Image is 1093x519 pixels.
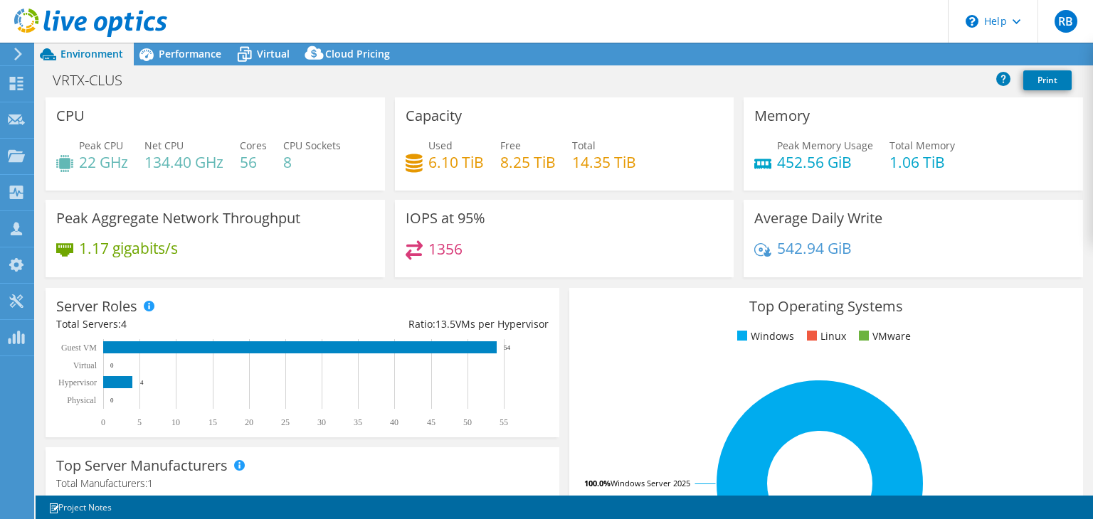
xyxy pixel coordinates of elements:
text: 54 [504,344,511,351]
h4: 8.25 TiB [500,154,556,170]
a: Project Notes [38,498,122,516]
h4: 14.35 TiB [572,154,636,170]
h4: 1.17 gigabits/s [79,240,178,256]
span: 4 [121,317,127,331]
span: Total Memory [889,139,955,152]
h4: 6.10 TiB [428,154,484,170]
span: Performance [159,47,221,60]
tspan: Windows Server 2025 [611,478,690,488]
span: Cores [240,139,267,152]
h3: Server Roles [56,299,137,314]
tspan: 100.0% [584,478,611,488]
text: 4 [140,379,144,386]
h3: Top Server Manufacturers [56,458,228,473]
span: Virtual [257,47,290,60]
text: Virtual [73,360,97,370]
h3: IOPS at 95% [406,210,485,226]
h4: 542.94 GiB [777,240,852,256]
h3: Average Daily Write [754,210,882,226]
span: Net CPU [144,139,184,152]
span: 1 [147,476,153,490]
h3: Memory [754,108,810,124]
li: Windows [734,328,794,344]
span: Peak CPU [79,139,123,152]
h4: 8 [283,154,341,170]
h4: 452.56 GiB [777,154,873,170]
h4: Total Manufacturers: [56,476,549,491]
h1: VRTX-CLUS [46,73,144,88]
span: Peak Memory Usage [777,139,873,152]
h4: 1356 [428,241,463,257]
span: Total [572,139,596,152]
text: 10 [171,417,180,427]
svg: \n [966,15,978,28]
div: Total Servers: [56,316,302,332]
h4: 22 GHz [79,154,128,170]
text: 0 [110,362,114,369]
span: RB [1055,10,1077,33]
text: 5 [137,417,142,427]
text: 55 [500,417,508,427]
span: 13.5 [435,317,455,331]
text: Guest VM [61,343,97,353]
text: 0 [110,397,114,404]
text: 15 [208,417,217,427]
h3: Capacity [406,108,462,124]
text: 45 [427,417,435,427]
text: 25 [281,417,290,427]
h4: 56 [240,154,267,170]
li: Linux [803,328,846,344]
div: Ratio: VMs per Hypervisor [302,316,549,332]
text: 35 [354,417,362,427]
span: Cloud Pricing [325,47,390,60]
text: 40 [390,417,398,427]
text: 20 [245,417,253,427]
text: Hypervisor [58,378,97,387]
text: 50 [463,417,472,427]
span: Used [428,139,453,152]
text: Physical [67,395,96,405]
span: CPU Sockets [283,139,341,152]
a: Print [1023,70,1072,90]
h3: CPU [56,108,85,124]
h3: Top Operating Systems [580,299,1072,314]
h4: 1.06 TiB [889,154,955,170]
span: Free [500,139,521,152]
h4: 134.40 GHz [144,154,223,170]
text: 0 [101,417,105,427]
li: VMware [855,328,911,344]
h3: Peak Aggregate Network Throughput [56,210,300,226]
text: 30 [317,417,326,427]
span: Environment [60,47,123,60]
